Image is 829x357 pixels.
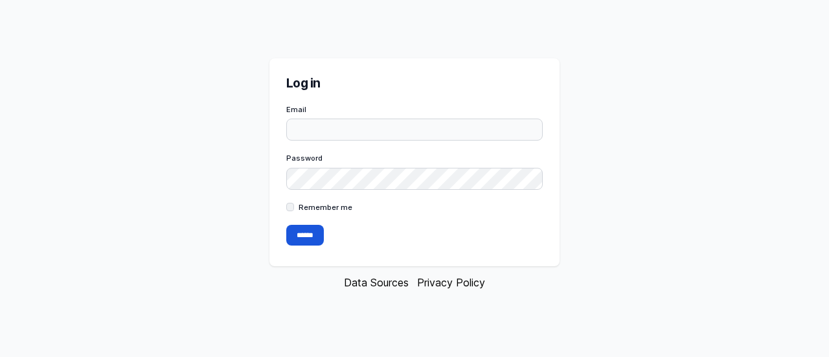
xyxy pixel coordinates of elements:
[286,75,543,92] h2: Log in
[286,104,543,115] label: Email
[299,202,352,213] label: Remember me
[286,153,543,163] label: Password
[417,276,485,289] a: Privacy Policy
[344,276,409,289] a: Data Sources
